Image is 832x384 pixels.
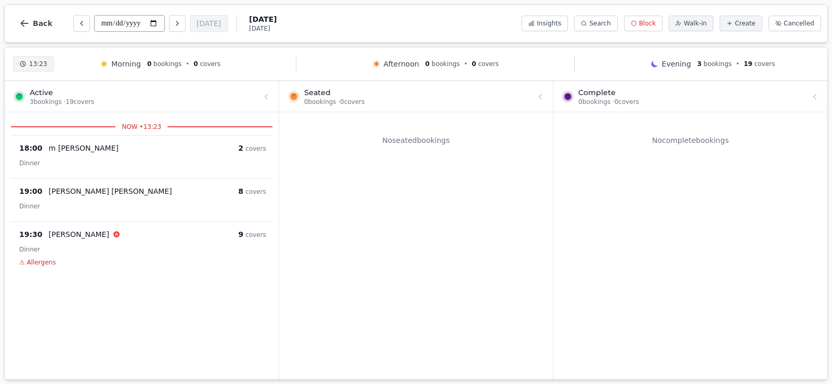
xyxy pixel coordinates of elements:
[669,16,713,31] button: Walk-in
[19,160,40,167] span: Dinner
[755,60,775,68] span: covers
[522,16,568,31] button: Insights
[115,123,167,131] span: NOW • 13:23
[245,188,266,195] span: covers
[19,143,43,153] span: 18:00
[147,60,151,68] span: 0
[639,19,656,28] span: Block
[735,19,756,28] span: Create
[769,16,821,31] button: Cancelled
[662,59,691,69] span: Evening
[19,229,43,240] span: 19:30
[186,60,189,68] span: •
[49,186,172,196] p: [PERSON_NAME] [PERSON_NAME]
[113,231,120,237] svg: Allergens: shellfish
[425,60,430,68] span: 0
[193,60,198,68] span: 0
[472,60,476,68] span: 0
[684,19,707,28] span: Walk-in
[49,229,109,240] p: [PERSON_NAME]
[200,60,220,68] span: covers
[736,60,739,68] span: •
[245,145,266,152] span: covers
[589,19,610,28] span: Search
[697,60,701,68] span: 3
[624,16,662,31] button: Block
[169,15,186,32] button: Next day
[49,143,119,153] p: m [PERSON_NAME]
[19,203,40,210] span: Dinner
[238,144,243,152] span: 2
[19,186,43,196] span: 19:00
[33,20,53,27] span: Back
[19,246,40,253] span: Dinner
[720,16,762,31] button: Create
[11,11,61,36] button: Back
[704,60,732,68] span: bookings
[574,16,617,31] button: Search
[238,187,243,195] span: 8
[537,19,561,28] span: Insights
[19,258,56,267] span: ⚠ Allergens
[249,14,277,24] span: [DATE]
[245,231,266,239] span: covers
[249,24,277,33] span: [DATE]
[238,230,243,239] span: 9
[153,60,181,68] span: bookings
[384,59,419,69] span: Afternoon
[744,60,752,68] span: 19
[560,135,821,145] p: No complete bookings
[464,60,467,68] span: •
[285,135,547,145] p: No seated bookings
[190,15,228,32] button: [DATE]
[73,15,90,32] button: Previous day
[784,19,814,28] span: Cancelled
[478,60,499,68] span: covers
[111,59,141,69] span: Morning
[432,60,460,68] span: bookings
[29,60,47,68] span: 13:23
